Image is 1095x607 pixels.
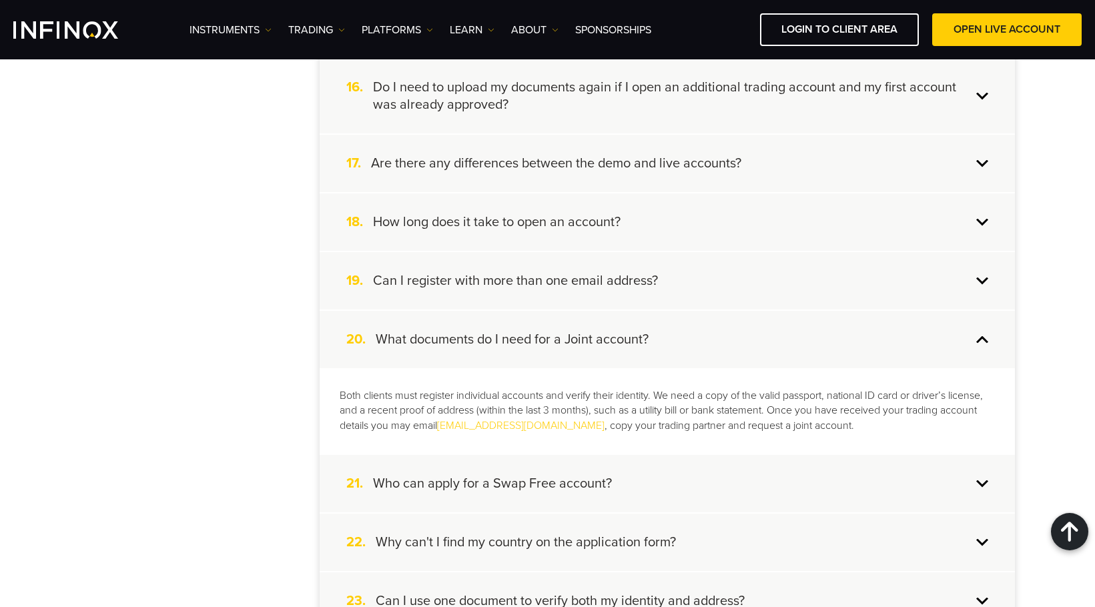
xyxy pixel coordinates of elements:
[346,272,373,289] span: 19.
[373,272,658,289] h4: Can I register with more than one email address?
[13,21,149,39] a: INFINOX Logo
[288,22,345,38] a: TRADING
[932,13,1082,46] a: OPEN LIVE ACCOUNT
[511,22,559,38] a: ABOUT
[437,419,605,432] a: [EMAIL_ADDRESS][DOMAIN_NAME]
[450,22,494,38] a: Learn
[346,331,376,348] span: 20.
[376,331,649,348] h4: What documents do I need for a Joint account?
[373,79,972,113] h4: Do I need to upload my documents again if I open an additional trading account and my first accou...
[373,213,621,231] h4: How long does it take to open an account?
[371,155,741,172] h4: Are there any differences between the demo and live accounts?
[362,22,433,38] a: PLATFORMS
[575,22,651,38] a: SPONSORSHIPS
[760,13,919,46] a: LOGIN TO CLIENT AREA
[346,155,371,172] span: 17.
[346,534,376,551] span: 22.
[346,79,373,113] span: 16.
[376,534,676,551] h4: Why can't I find my country on the application form?
[190,22,272,38] a: Instruments
[340,388,995,434] p: Both clients must register individual accounts and verify their identity. We need a copy of the v...
[346,213,373,231] span: 18.
[373,475,612,492] h4: Who can apply for a Swap Free account?
[346,475,373,492] span: 21.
